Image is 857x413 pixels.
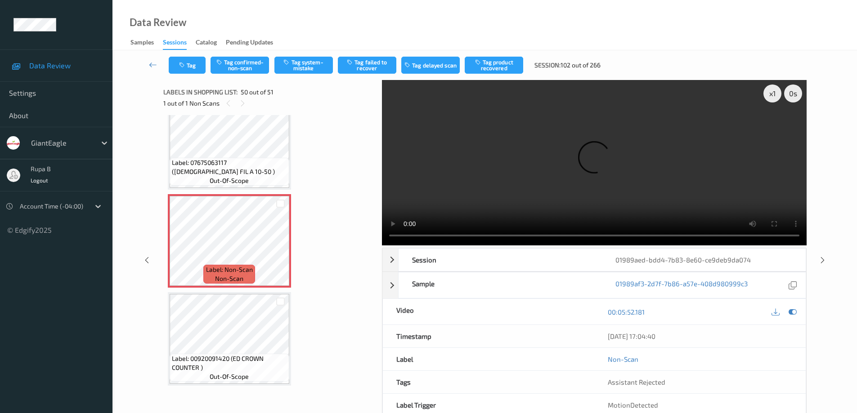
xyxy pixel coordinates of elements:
a: 01989af3-2d7f-7b86-a57e-408d980999c3 [615,279,748,291]
div: 1 out of 1 Non Scans [163,98,376,109]
span: 102 out of 266 [561,61,601,70]
div: Session01989aed-bdd4-7b83-8e60-ce9deb9da074 [382,248,806,271]
div: Catalog [196,38,217,49]
button: Tag confirmed-non-scan [211,57,269,74]
div: Session [399,249,602,271]
a: 00:05:52.181 [608,307,645,316]
span: Session: [534,61,561,70]
a: Pending Updates [226,36,282,49]
div: Data Review [130,18,186,27]
div: 01989aed-bdd4-7b83-8e60-ce9deb9da074 [602,249,805,271]
span: 50 out of 51 [241,88,274,97]
a: Sessions [163,36,196,50]
a: Samples [130,36,163,49]
button: Tag delayed scan [401,57,460,74]
span: out-of-scope [210,372,249,381]
span: Assistant Rejected [608,378,665,386]
div: x 1 [763,84,781,102]
div: Pending Updates [226,38,273,49]
span: Labels in shopping list: [163,88,238,97]
div: [DATE] 17:04:40 [608,332,792,341]
div: Sample01989af3-2d7f-7b86-a57e-408d980999c3 [382,272,806,298]
button: Tag product recovered [465,57,523,74]
span: Label: 07675063117 ([DEMOGRAPHIC_DATA] FIL A 10-50 ) [172,158,287,176]
div: Samples [130,38,154,49]
button: Tag [169,57,206,74]
button: Tag failed to recover [338,57,396,74]
div: Video [383,299,594,324]
a: Non-Scan [608,355,638,364]
a: Catalog [196,36,226,49]
button: Tag system-mistake [274,57,333,74]
span: non-scan [215,274,243,283]
span: Label: Non-Scan [206,265,253,274]
span: Label: 00920091420 (ED CROWN COUNTER ) [172,354,287,372]
div: Tags [383,371,594,393]
span: out-of-scope [210,176,249,185]
div: Sessions [163,38,187,50]
div: Timestamp [383,325,594,347]
div: 0 s [784,84,802,102]
div: Label [383,348,594,370]
div: Sample [399,272,602,298]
